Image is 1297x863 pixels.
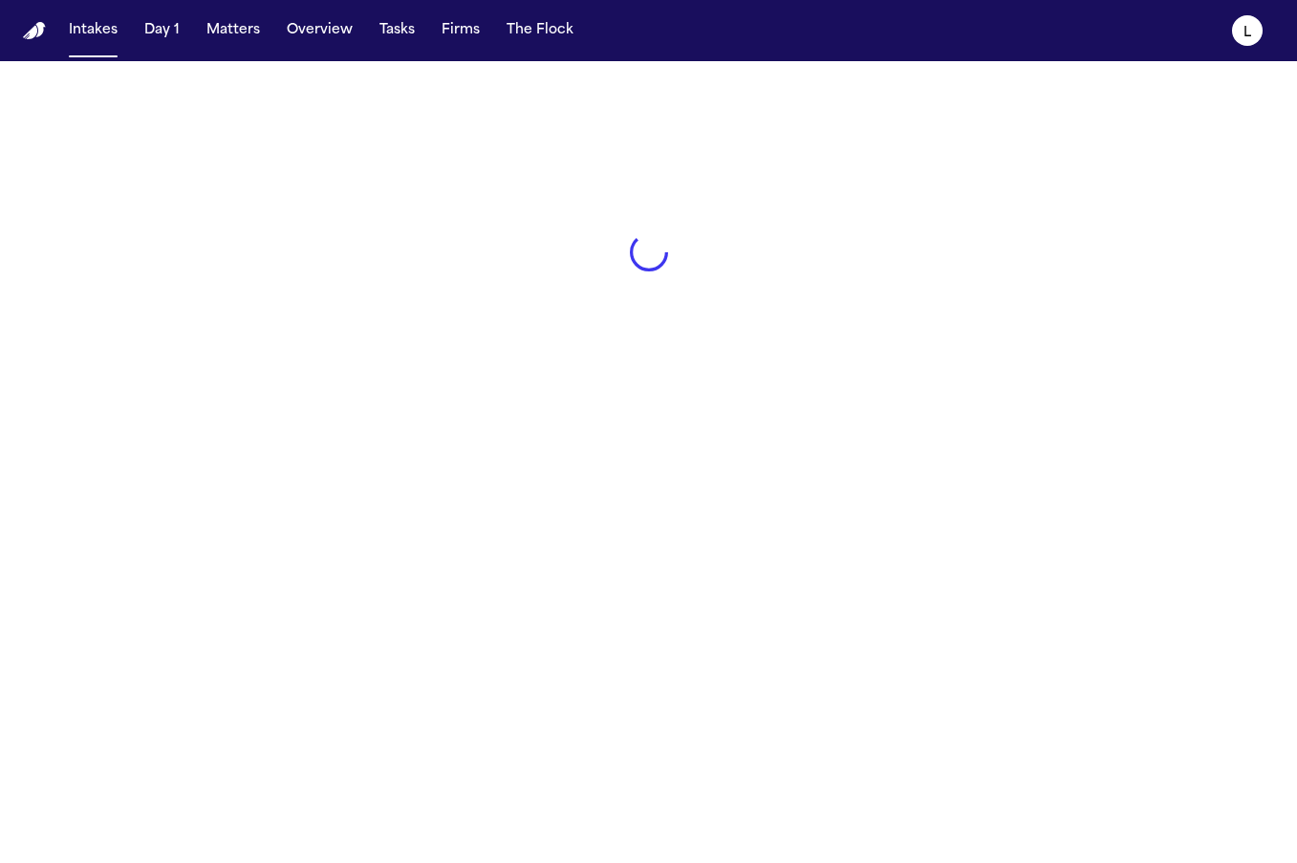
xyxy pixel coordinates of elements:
[434,13,487,48] button: Firms
[199,13,268,48] button: Matters
[23,22,46,40] a: Home
[23,22,46,40] img: Finch Logo
[61,13,125,48] button: Intakes
[137,13,187,48] button: Day 1
[499,13,581,48] button: The Flock
[372,13,422,48] button: Tasks
[279,13,360,48] button: Overview
[1243,26,1251,39] text: L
